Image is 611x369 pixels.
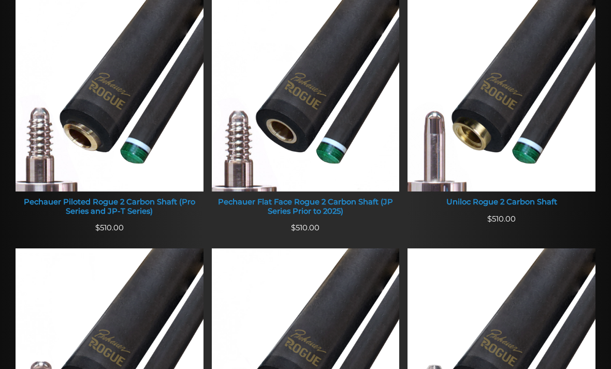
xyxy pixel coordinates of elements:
[16,198,203,216] div: Pechauer Piloted Rogue 2 Carbon Shaft (Pro Series and JP-T Series)
[291,223,319,232] span: 510.00
[212,198,400,216] div: Pechauer Flat Face Rogue 2 Carbon Shaft (JP Series Prior to 2025)
[95,223,124,232] span: 510.00
[487,214,492,224] span: $
[291,223,296,232] span: $
[95,223,100,232] span: $
[487,214,516,224] span: 510.00
[408,198,595,207] div: Uniloc Rogue 2 Carbon Shaft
